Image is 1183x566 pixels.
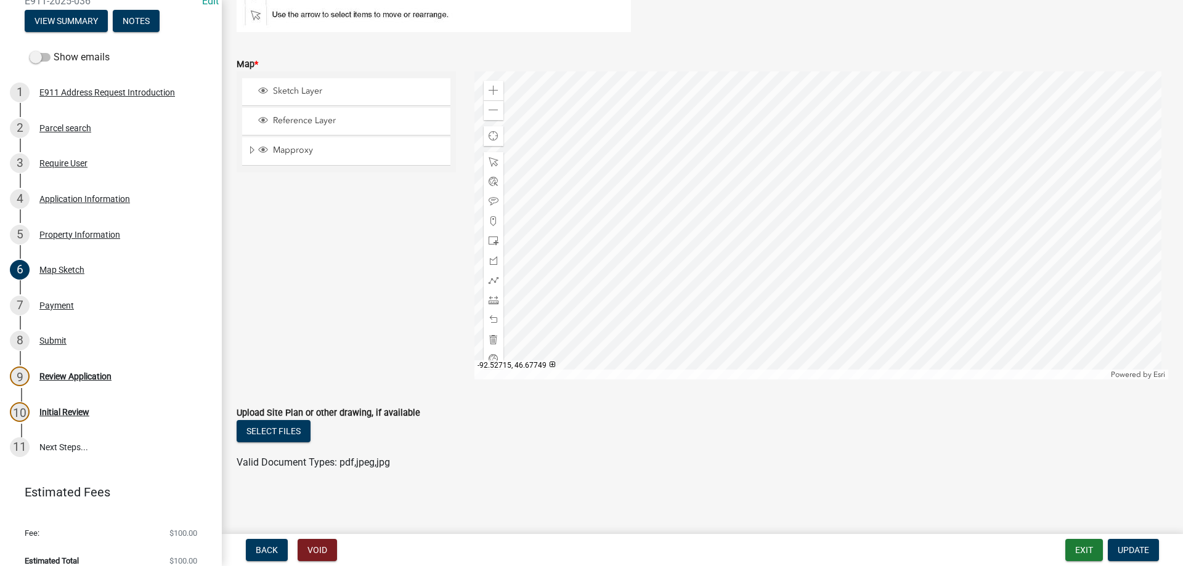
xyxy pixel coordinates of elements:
label: Map [237,60,258,69]
button: Select files [237,420,311,442]
div: Zoom in [484,81,503,100]
div: Initial Review [39,408,89,416]
li: Reference Layer [242,108,450,135]
div: Powered by [1108,370,1168,379]
li: Mapproxy [242,137,450,166]
div: Property Information [39,230,120,239]
button: Update [1108,539,1159,561]
div: Zoom out [484,100,503,120]
div: Find my location [484,126,503,146]
ul: Layer List [241,75,452,169]
label: Show emails [30,50,110,65]
div: 7 [10,296,30,315]
div: Payment [39,301,74,310]
div: 1 [10,83,30,102]
div: 10 [10,402,30,422]
label: Upload Site Plan or other drawing, if available [237,409,420,418]
div: 2 [10,118,30,138]
span: Valid Document Types: pdf,jpeg,jpg [237,456,390,468]
span: Mapproxy [270,145,446,156]
div: 9 [10,366,30,386]
div: Map Sketch [39,265,84,274]
div: Mapproxy [256,145,446,157]
span: $100.00 [169,557,197,565]
div: 5 [10,225,30,245]
div: Parcel search [39,124,91,132]
div: E911 Address Request Introduction [39,88,175,97]
button: Notes [113,10,160,32]
div: Application Information [39,195,130,203]
span: Estimated Total [25,557,79,565]
div: 8 [10,331,30,350]
div: Reference Layer [256,115,446,127]
span: Reference Layer [270,115,446,126]
span: Fee: [25,529,39,537]
span: Update [1118,545,1149,555]
button: Void [298,539,337,561]
wm-modal-confirm: Notes [113,17,160,27]
span: Back [256,545,278,555]
wm-modal-confirm: Summary [25,17,108,27]
span: Expand [247,145,256,158]
div: Submit [39,336,67,345]
a: Estimated Fees [10,480,202,504]
div: 4 [10,189,30,209]
span: $100.00 [169,529,197,537]
div: Require User [39,159,87,168]
button: View Summary [25,10,108,32]
div: 3 [10,153,30,173]
li: Sketch Layer [242,78,450,106]
div: Review Application [39,372,112,381]
button: Exit [1065,539,1103,561]
div: 6 [10,260,30,280]
button: Back [246,539,288,561]
div: Sketch Layer [256,86,446,98]
a: Esri [1153,370,1165,379]
span: Sketch Layer [270,86,446,97]
div: 11 [10,437,30,457]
